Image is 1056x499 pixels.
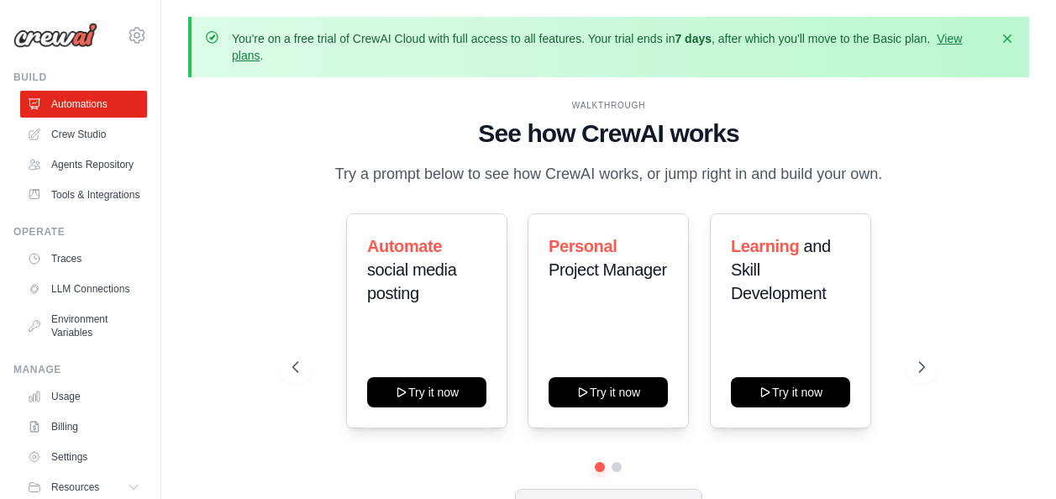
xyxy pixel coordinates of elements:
p: You're on a free trial of CrewAI Cloud with full access to all features. Your trial ends in , aft... [232,30,989,64]
button: Try it now [549,377,668,407]
a: Traces [20,245,147,272]
span: social media posting [367,260,456,302]
img: Logo [13,23,97,48]
div: Operate [13,225,147,239]
span: Learning [731,237,799,255]
div: Manage [13,363,147,376]
a: Tools & Integrations [20,181,147,208]
a: Settings [20,444,147,470]
strong: 7 days [675,32,712,45]
span: Project Manager [549,260,667,279]
div: WALKTHROUGH [292,99,925,112]
span: and Skill Development [731,237,831,302]
span: Automate [367,237,442,255]
button: Try it now [367,377,486,407]
a: LLM Connections [20,276,147,302]
a: Agents Repository [20,151,147,178]
a: Usage [20,383,147,410]
span: Personal [549,237,617,255]
button: Try it now [731,377,850,407]
div: Build [13,71,147,84]
a: Billing [20,413,147,440]
span: Resources [51,481,99,494]
h1: See how CrewAI works [292,118,925,149]
a: Environment Variables [20,306,147,346]
p: Try a prompt below to see how CrewAI works, or jump right in and build your own. [326,162,891,186]
a: Crew Studio [20,121,147,148]
a: Automations [20,91,147,118]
